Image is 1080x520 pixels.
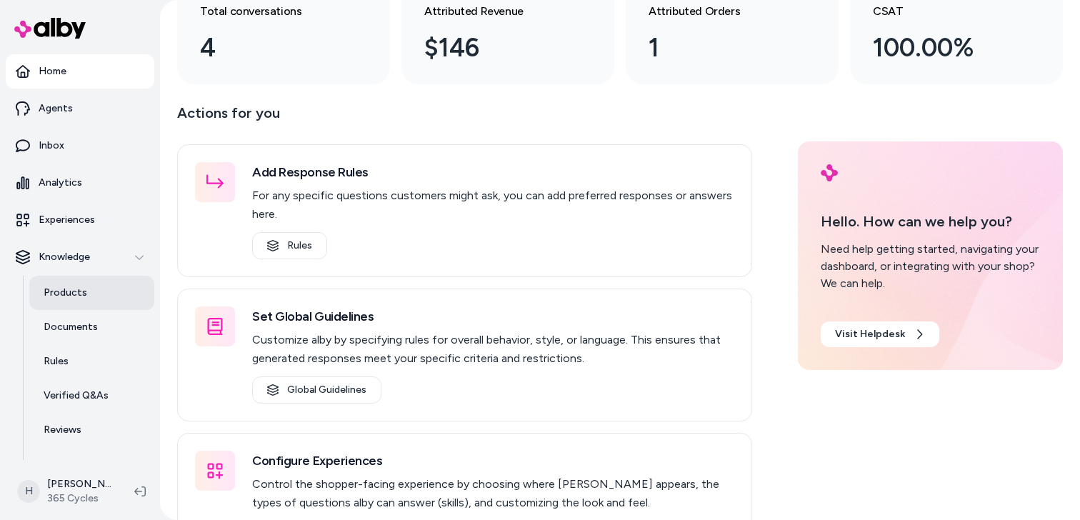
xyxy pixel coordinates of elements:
[252,186,734,224] p: For any specific questions customers might ask, you can add preferred responses or answers here.
[29,447,154,481] a: Survey Questions
[6,54,154,89] a: Home
[44,423,81,437] p: Reviews
[47,477,111,491] p: [PERSON_NAME]
[821,211,1040,232] p: Hello. How can we help you?
[44,286,87,300] p: Products
[649,29,793,67] div: 1
[821,321,939,347] a: Visit Helpdesk
[200,3,344,20] h3: Total conversations
[252,331,734,368] p: Customize alby by specifying rules for overall behavior, style, or language. This ensures that ge...
[29,276,154,310] a: Products
[6,129,154,163] a: Inbox
[44,457,126,471] p: Survey Questions
[6,203,154,237] a: Experiences
[44,389,109,403] p: Verified Q&As
[252,162,734,182] h3: Add Response Rules
[39,64,66,79] p: Home
[29,344,154,379] a: Rules
[252,232,327,259] a: Rules
[29,413,154,447] a: Reviews
[424,3,569,20] h3: Attributed Revenue
[252,451,734,471] h3: Configure Experiences
[252,376,381,404] a: Global Guidelines
[252,306,734,326] h3: Set Global Guidelines
[6,166,154,200] a: Analytics
[177,101,752,136] p: Actions for you
[6,240,154,274] button: Knowledge
[17,480,40,503] span: H
[873,29,1017,67] div: 100.00%
[649,3,793,20] h3: Attributed Orders
[821,241,1040,292] div: Need help getting started, navigating your dashboard, or integrating with your shop? We can help.
[39,101,73,116] p: Agents
[252,475,734,512] p: Control the shopper-facing experience by choosing where [PERSON_NAME] appears, the types of quest...
[9,469,123,514] button: H[PERSON_NAME]365 Cycles
[29,379,154,413] a: Verified Q&As
[14,18,86,39] img: alby Logo
[47,491,111,506] span: 365 Cycles
[6,91,154,126] a: Agents
[200,29,344,67] div: 4
[44,320,98,334] p: Documents
[44,354,69,369] p: Rules
[29,310,154,344] a: Documents
[39,176,82,190] p: Analytics
[39,213,95,227] p: Experiences
[424,29,569,67] div: $146
[821,164,838,181] img: alby Logo
[39,139,64,153] p: Inbox
[39,250,90,264] p: Knowledge
[873,3,1017,20] h3: CSAT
